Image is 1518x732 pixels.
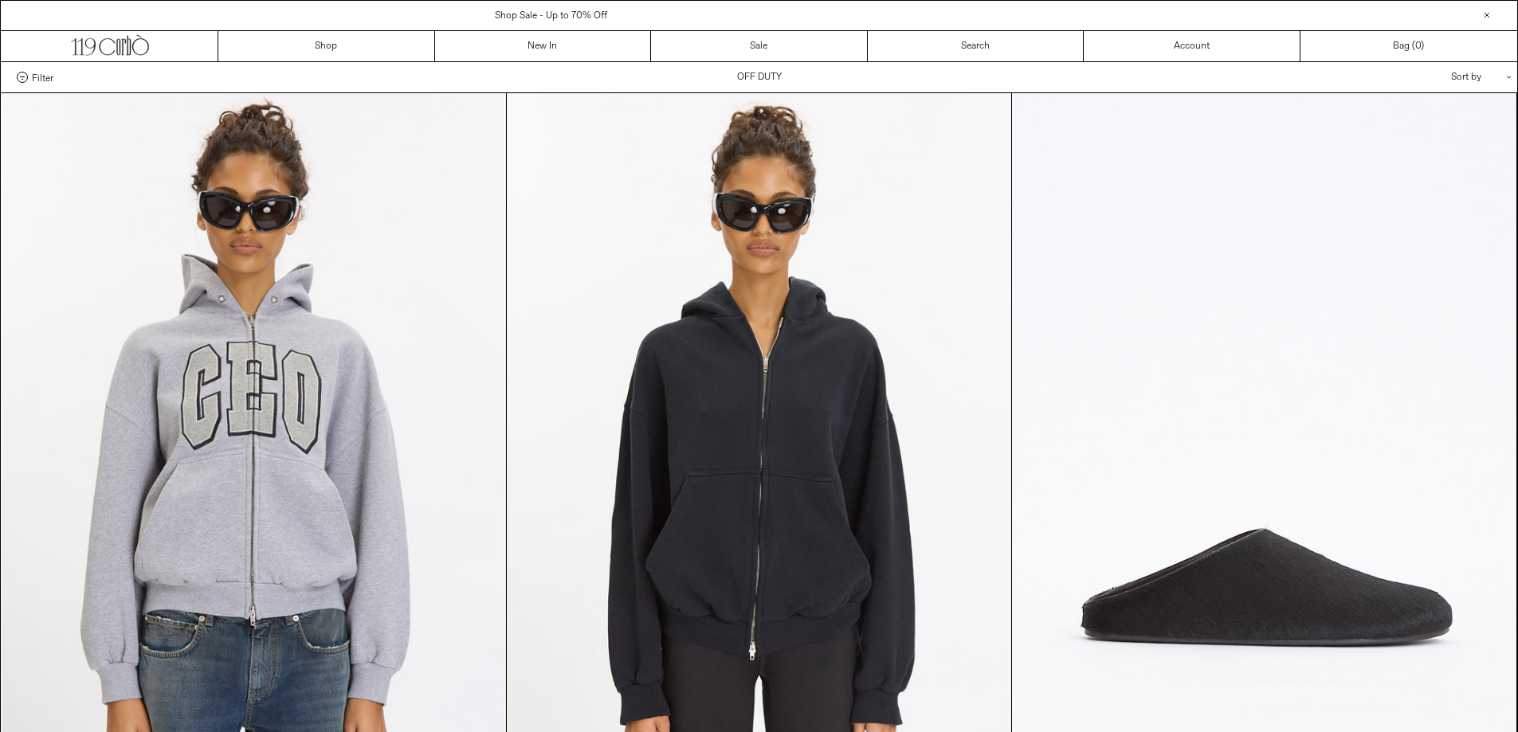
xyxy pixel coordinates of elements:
[32,72,53,83] span: Filter
[218,31,435,61] a: Shop
[1084,31,1300,61] a: Account
[495,10,607,22] a: Shop Sale - Up to 70% Off
[1415,40,1421,53] span: 0
[1358,62,1501,92] div: Sort by
[651,31,868,61] a: Sale
[1300,31,1517,61] a: Bag ()
[868,31,1085,61] a: Search
[435,31,652,61] a: New In
[1415,39,1424,53] span: )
